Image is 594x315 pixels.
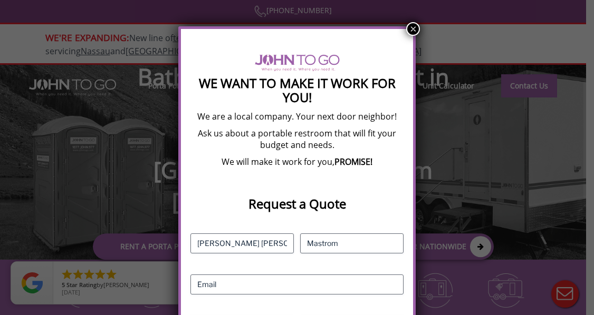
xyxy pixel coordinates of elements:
[406,22,420,36] button: Close
[255,54,340,71] img: logo of viptogo
[190,127,404,151] p: Ask us about a portable restroom that will fit your budget and needs.
[190,111,404,122] p: We are a local company. Your next door neighbor!
[300,233,404,253] input: Last Name
[248,195,346,212] strong: Request a Quote
[190,156,404,168] p: We will make it work for you,
[199,74,396,106] strong: We Want To Make It Work For You!
[190,233,294,253] input: First Name
[334,156,372,168] b: PROMISE!
[190,274,404,294] input: Email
